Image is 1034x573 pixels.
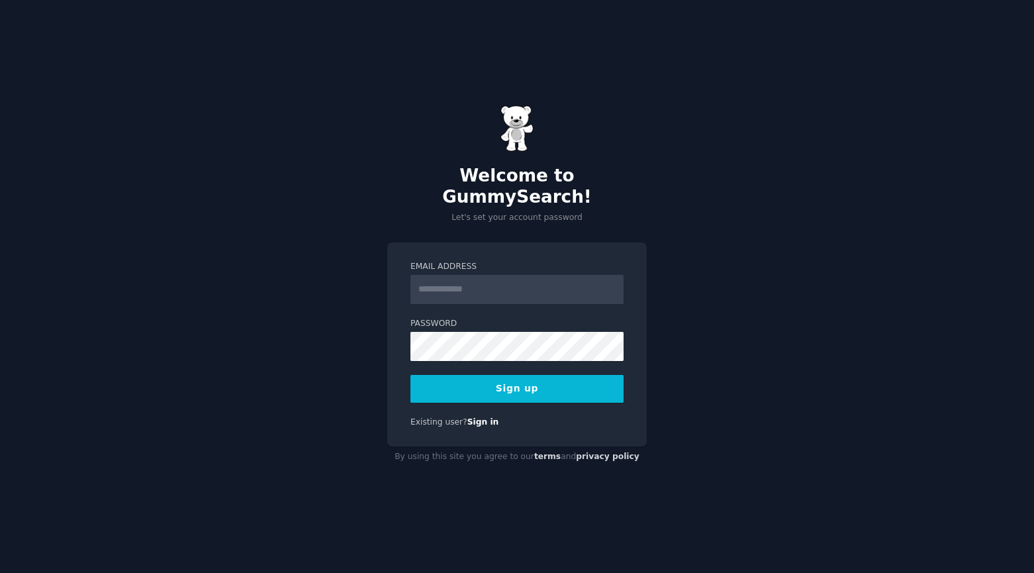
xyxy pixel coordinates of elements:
img: Gummy Bear [500,105,534,152]
div: By using this site you agree to our and [387,446,647,468]
h2: Welcome to GummySearch! [387,166,647,207]
span: Existing user? [410,417,467,427]
button: Sign up [410,375,624,403]
a: Sign in [467,417,499,427]
label: Email Address [410,261,624,273]
a: terms [534,452,561,461]
a: privacy policy [576,452,639,461]
label: Password [410,318,624,330]
p: Let's set your account password [387,212,647,224]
